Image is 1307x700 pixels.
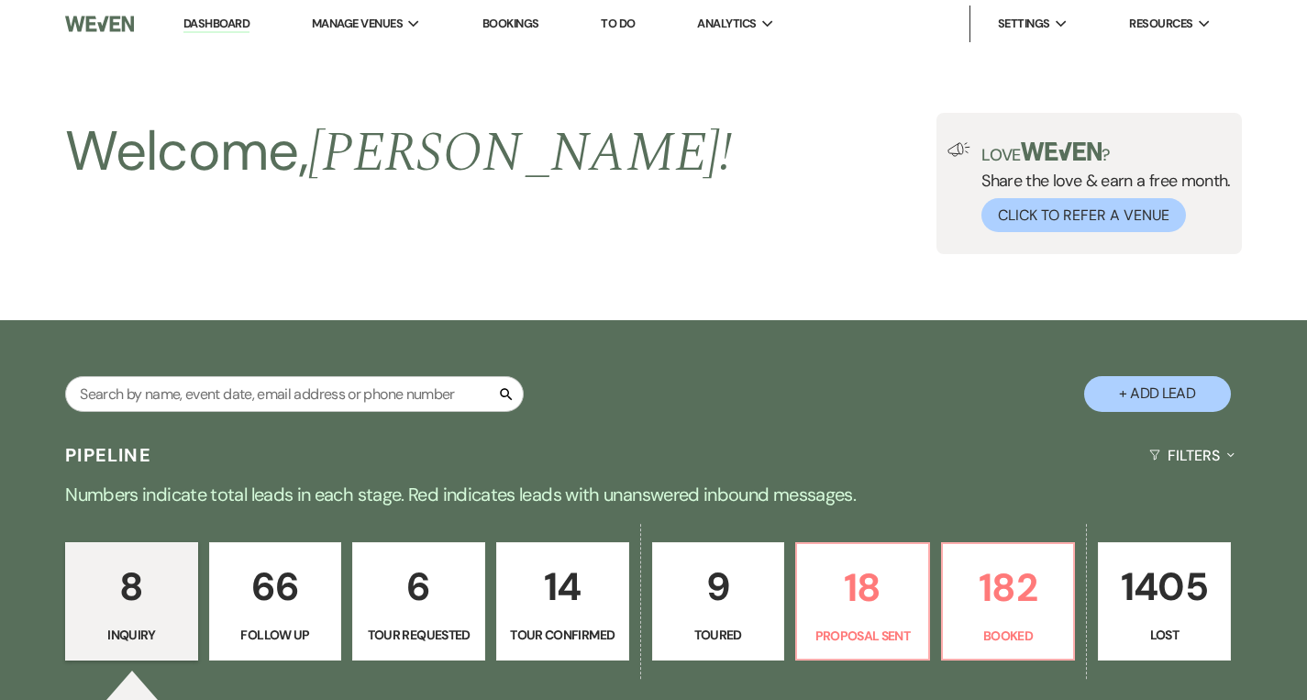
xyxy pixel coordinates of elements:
[1142,431,1242,480] button: Filters
[77,625,186,645] p: Inquiry
[364,556,473,617] p: 6
[601,16,635,31] a: To Do
[352,542,485,661] a: 6Tour Requested
[652,542,785,661] a: 9Toured
[221,625,330,645] p: Follow Up
[998,15,1050,33] span: Settings
[364,625,473,645] p: Tour Requested
[65,442,151,468] h3: Pipeline
[508,556,617,617] p: 14
[482,16,539,31] a: Bookings
[209,542,342,661] a: 66Follow Up
[1110,625,1219,645] p: Lost
[954,557,1063,618] p: 182
[954,626,1063,646] p: Booked
[1129,15,1192,33] span: Resources
[664,625,773,645] p: Toured
[664,556,773,617] p: 9
[697,15,756,33] span: Analytics
[1084,376,1231,412] button: + Add Lead
[1110,556,1219,617] p: 1405
[808,626,917,646] p: Proposal Sent
[308,111,732,195] span: [PERSON_NAME] !
[981,198,1186,232] button: Click to Refer a Venue
[221,556,330,617] p: 66
[1021,142,1102,161] img: weven-logo-green.svg
[795,542,930,661] a: 18Proposal Sent
[65,542,198,661] a: 8Inquiry
[981,142,1231,163] p: Love ?
[970,142,1231,232] div: Share the love & earn a free month.
[183,16,249,33] a: Dashboard
[808,557,917,618] p: 18
[65,376,524,412] input: Search by name, event date, email address or phone number
[496,542,629,661] a: 14Tour Confirmed
[65,113,732,192] h2: Welcome,
[77,556,186,617] p: 8
[312,15,403,33] span: Manage Venues
[947,142,970,157] img: loud-speaker-illustration.svg
[1098,542,1231,661] a: 1405Lost
[65,5,134,43] img: Weven Logo
[508,625,617,645] p: Tour Confirmed
[941,542,1076,661] a: 182Booked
